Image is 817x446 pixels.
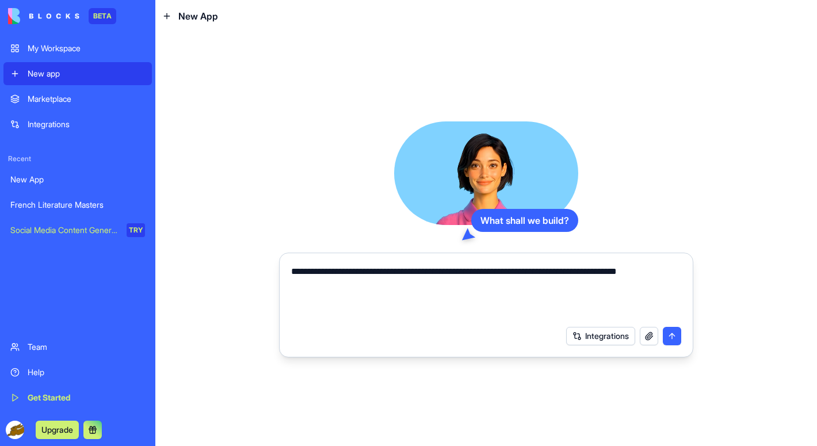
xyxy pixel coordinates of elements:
[566,327,635,345] button: Integrations
[28,367,145,378] div: Help
[28,43,145,54] div: My Workspace
[3,386,152,409] a: Get Started
[471,209,578,232] div: What shall we build?
[127,223,145,237] div: TRY
[3,62,152,85] a: New app
[8,8,79,24] img: logo
[6,421,24,439] img: ACg8ocKV_PNTX6pKq-VvQ9fqmT0kM8Gj9k9zSXzDcXiTlkr0GWA529Uq=s96-c
[10,199,145,211] div: French Literature Masters
[10,224,119,236] div: Social Media Content Generator
[28,392,145,403] div: Get Started
[28,93,145,105] div: Marketplace
[36,421,79,439] button: Upgrade
[10,174,145,185] div: New App
[28,68,145,79] div: New app
[3,87,152,110] a: Marketplace
[3,361,152,384] a: Help
[3,168,152,191] a: New App
[3,336,152,359] a: Team
[36,424,79,435] a: Upgrade
[28,341,145,353] div: Team
[8,8,116,24] a: BETA
[3,37,152,60] a: My Workspace
[3,193,152,216] a: French Literature Masters
[3,219,152,242] a: Social Media Content GeneratorTRY
[178,9,218,23] span: New App
[3,154,152,163] span: Recent
[28,119,145,130] div: Integrations
[89,8,116,24] div: BETA
[3,113,152,136] a: Integrations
